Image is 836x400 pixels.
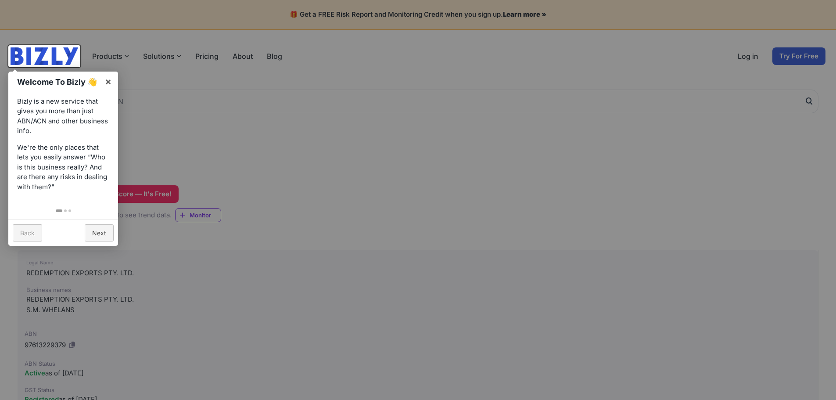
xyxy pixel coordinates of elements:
[13,224,42,241] a: Back
[98,72,118,91] a: ×
[17,97,109,136] p: Bizly is a new service that gives you more than just ABN/ACN and other business info.
[17,143,109,192] p: We're the only places that lets you easily answer “Who is this business really? And are there any...
[85,224,114,241] a: Next
[17,76,100,88] h1: Welcome To Bizly 👋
